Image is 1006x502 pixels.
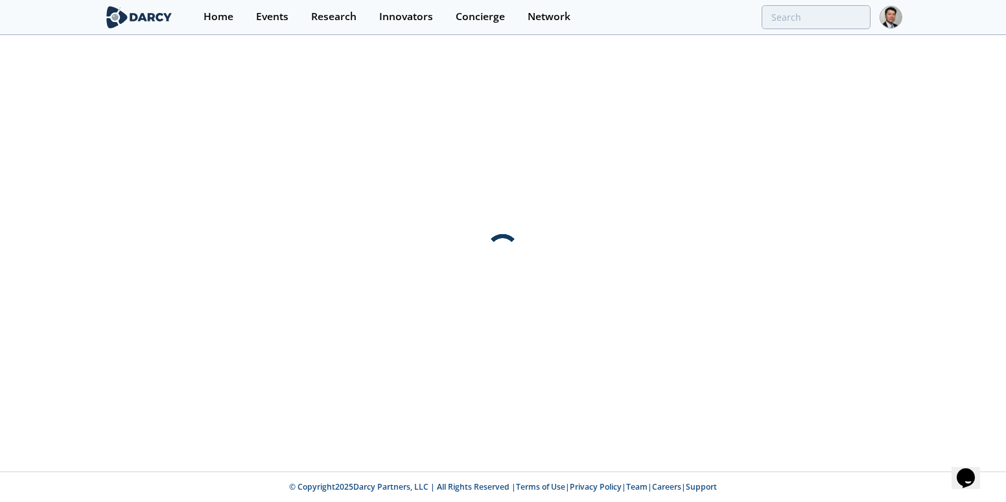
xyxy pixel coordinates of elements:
[626,481,648,492] a: Team
[952,450,993,489] iframe: chat widget
[23,481,983,493] p: © Copyright 2025 Darcy Partners, LLC | All Rights Reserved | | | | |
[762,5,871,29] input: Advanced Search
[311,12,357,22] div: Research
[570,481,622,492] a: Privacy Policy
[880,6,902,29] img: Profile
[516,481,565,492] a: Terms of Use
[456,12,505,22] div: Concierge
[652,481,681,492] a: Careers
[379,12,433,22] div: Innovators
[686,481,717,492] a: Support
[256,12,288,22] div: Events
[204,12,233,22] div: Home
[528,12,570,22] div: Network
[104,6,174,29] img: logo-wide.svg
